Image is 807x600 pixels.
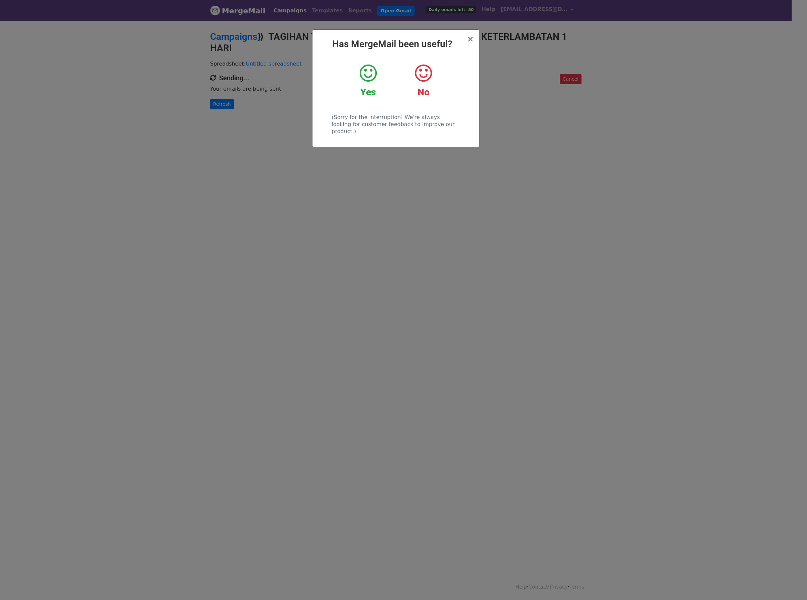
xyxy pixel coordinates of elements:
[401,63,446,98] a: No
[318,38,474,50] h2: Has MergeMail been useful?
[467,35,474,43] button: Close
[332,114,460,135] p: (Sorry for the interruption! We're always looking for customer feedback to improve our product.)
[360,87,376,98] strong: Yes
[346,63,391,98] a: Yes
[418,87,430,98] strong: No
[467,34,474,44] span: ×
